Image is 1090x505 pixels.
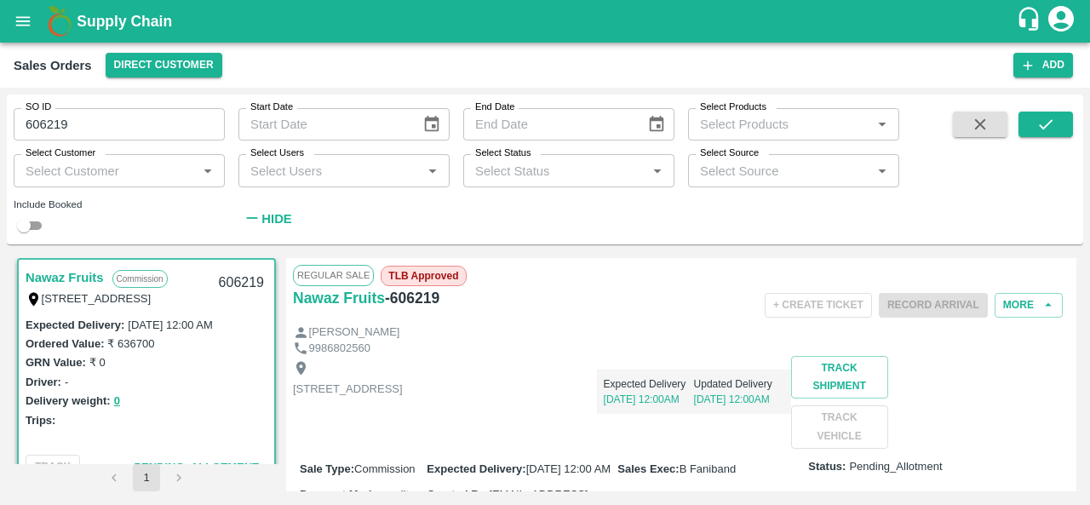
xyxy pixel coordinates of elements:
h6: - 606219 [385,286,439,310]
span: B Faniband [680,462,737,475]
label: Sale Type : [300,462,354,475]
button: Open [422,160,444,182]
label: Sales Exec : [617,462,679,475]
a: Nawaz Fruits [26,267,104,289]
span: Commission [354,462,416,475]
label: SO ID [26,100,51,114]
button: Open [871,160,893,182]
span: [DATE] 12:00 AM [526,462,611,475]
input: Select Status [468,159,641,181]
p: [DATE] 12:00AM [604,392,694,407]
div: 606219 [209,263,274,303]
label: Start Date [250,100,293,114]
img: logo [43,4,77,38]
label: Driver: [26,376,61,388]
a: Nawaz Fruits [293,286,385,310]
span: credit [381,488,409,501]
p: Commission [112,270,168,288]
nav: pagination navigation [98,464,195,491]
div: Include Booked [14,197,225,212]
input: Start Date [238,108,409,141]
label: Select Users [250,146,304,160]
button: Add [1013,53,1073,77]
button: Hide [238,204,296,233]
span: TLB Approved [381,266,466,286]
p: Updated Delivery [694,376,784,392]
label: Select Customer [26,146,95,160]
input: Select Customer [19,159,192,181]
p: [STREET_ADDRESS] [293,382,403,398]
label: ₹ 636700 [107,337,154,350]
label: Select Source [700,146,759,160]
span: Pending_Allotment [849,459,942,475]
label: Expected Delivery : [427,462,525,475]
button: Open [871,113,893,135]
b: Supply Chain [77,13,172,30]
strong: Hide [261,212,291,226]
span: Pending_Allotment [134,461,259,473]
input: Select Source [693,159,866,181]
label: Expected Delivery : [26,318,124,331]
label: [DATE] 12:00 AM [128,318,212,331]
label: GRN Value: [26,356,86,369]
span: Regular Sale [293,265,374,285]
button: Track Shipment [791,356,888,399]
div: account of current user [1046,3,1076,39]
label: End Date [475,100,514,114]
p: 9986802560 [309,341,370,357]
input: Select Users [244,159,416,181]
button: Select DC [106,53,222,77]
input: End Date [463,108,634,141]
label: [STREET_ADDRESS] [42,292,152,305]
label: Ordered Value: [26,337,104,350]
label: Select Status [475,146,531,160]
button: page 1 [133,464,160,491]
div: customer-support [1016,6,1046,37]
button: Open [197,160,219,182]
label: Select Products [700,100,766,114]
p: [DATE] 12:00AM [694,392,784,407]
a: Supply Chain [77,9,1016,33]
p: Expected Delivery [604,376,694,392]
span: Please dispatch the trip before ending [879,297,988,311]
button: More [995,293,1063,318]
label: - [65,376,68,388]
button: Open [646,160,668,182]
label: ₹ 0 [89,356,106,369]
p: [PERSON_NAME] [309,324,400,341]
label: Created By : [427,488,489,501]
label: Payment Mode : [300,488,381,501]
input: Enter SO ID [14,108,225,141]
label: Trips: [26,414,55,427]
button: 0 [114,392,120,411]
label: Delivery weight: [26,394,111,407]
label: Status: [808,459,846,475]
button: Choose date [640,108,673,141]
div: Sales Orders [14,55,92,77]
button: Choose date [416,108,448,141]
button: open drawer [3,2,43,41]
input: Select Products [693,113,866,135]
